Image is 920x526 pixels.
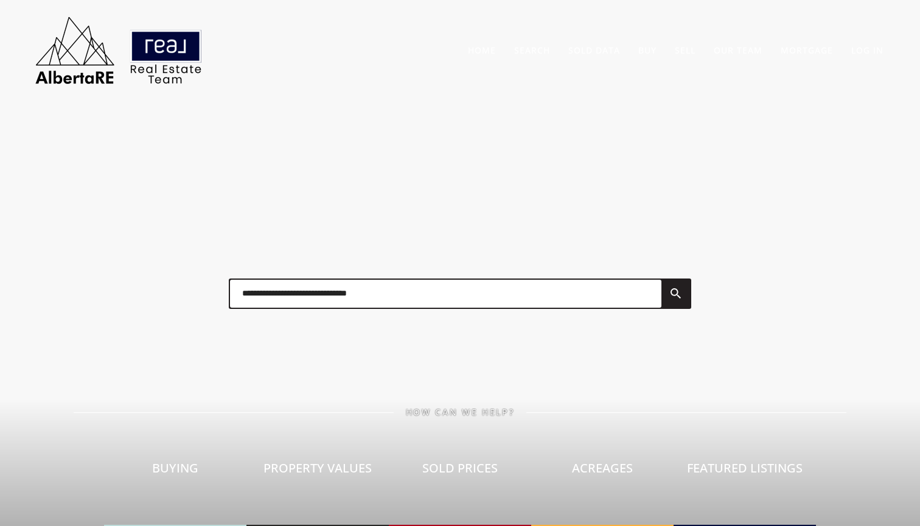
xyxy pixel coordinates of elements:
a: Home [468,44,496,56]
span: Property Values [263,460,372,476]
a: Search [514,44,550,56]
a: Buying [104,417,246,526]
a: Sold Prices [389,417,531,526]
a: Featured Listings [674,417,816,526]
a: Sell [675,44,695,56]
a: Our Team [714,44,762,56]
a: Sold Data [568,44,620,56]
span: Featured Listings [687,460,803,476]
span: Buying [152,460,198,476]
a: Mortgage [781,44,833,56]
a: Log In [851,44,883,56]
img: AlbertaRE Real Estate Team | Real Broker [27,12,210,88]
span: Acreages [572,460,633,476]
span: Sold Prices [422,460,498,476]
a: Acreages [531,417,674,526]
a: Buy [638,44,657,56]
a: Property Values [246,417,389,526]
